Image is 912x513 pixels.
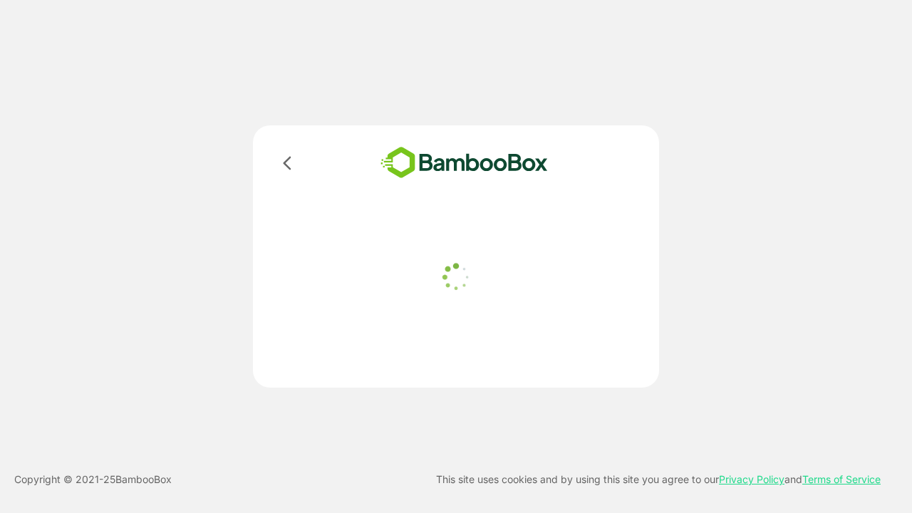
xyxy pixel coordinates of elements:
img: loader [438,259,474,295]
img: bamboobox [360,142,569,183]
p: This site uses cookies and by using this site you agree to our and [436,471,881,488]
a: Privacy Policy [719,473,784,485]
p: Copyright © 2021- 25 BambooBox [14,471,172,488]
a: Terms of Service [802,473,881,485]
